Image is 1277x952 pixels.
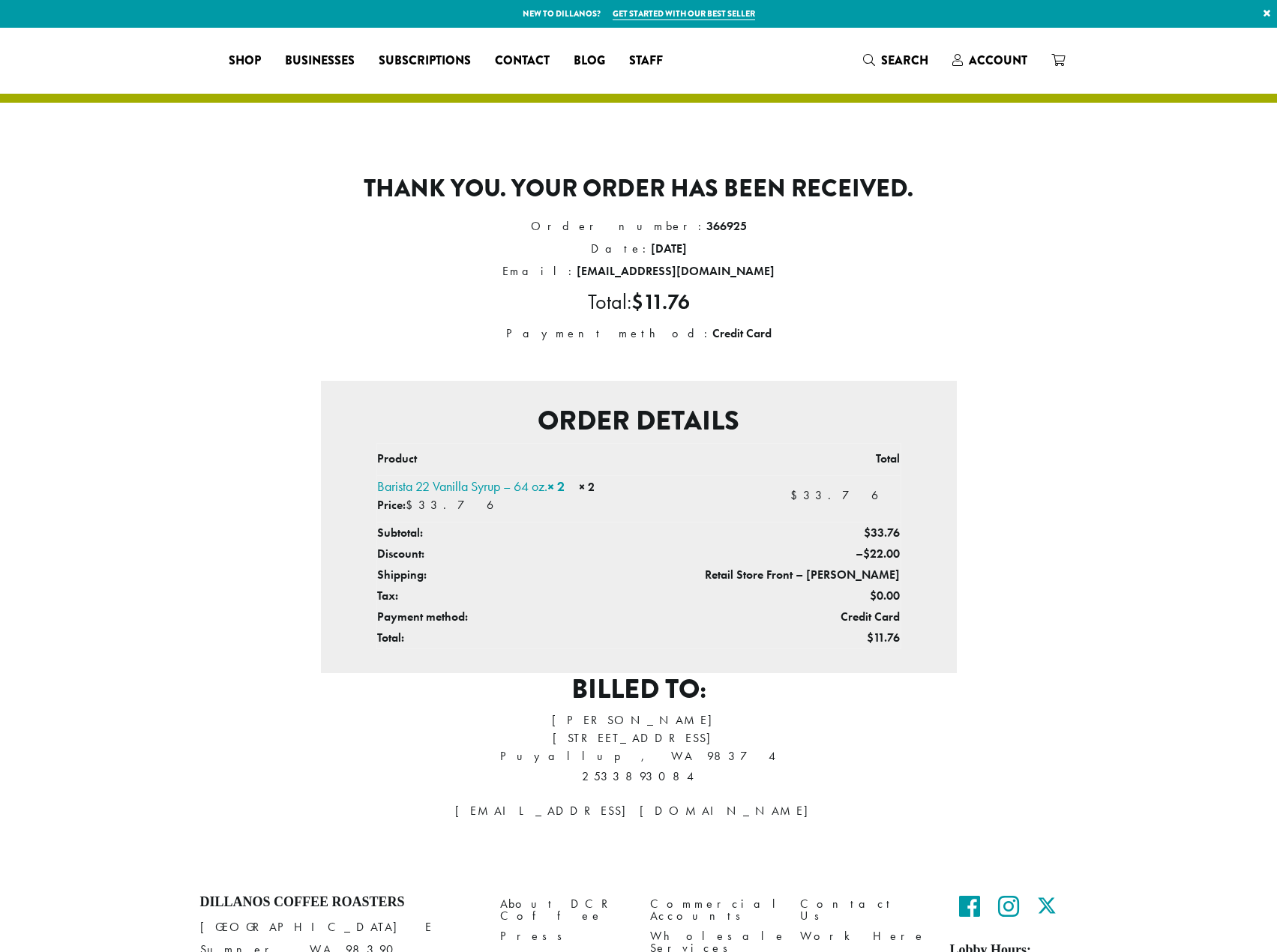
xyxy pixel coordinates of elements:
[321,673,957,705] h2: Billed to:
[706,218,747,234] strong: 366925
[653,564,901,585] td: Retail Store Front – [PERSON_NAME]
[500,927,628,947] a: Press
[285,52,355,70] span: Businesses
[969,52,1027,69] span: Account
[379,52,471,70] span: Subscriptions
[321,765,957,788] p: 2533893084
[321,215,957,238] li: Order number:
[577,263,775,279] strong: [EMAIL_ADDRESS][DOMAIN_NAME]
[790,487,803,503] span: $
[870,588,877,603] span: $
[864,525,900,540] span: 33.76
[863,546,900,561] span: 22.00
[377,497,406,513] strong: Price:
[800,894,928,927] a: Contact Us
[321,800,957,822] p: [EMAIL_ADDRESS][DOMAIN_NAME]
[406,497,515,513] span: 33.76
[229,52,261,70] span: Shop
[376,444,653,476] th: Product
[376,522,653,544] th: Subtotal:
[321,283,957,322] li: Total:
[406,497,418,513] span: $
[653,444,901,476] th: Total
[800,927,928,947] a: Work Here
[321,322,957,345] li: Payment method:
[376,564,653,585] th: Shipping:
[200,894,478,911] h4: Dillanos Coffee Roasters
[650,894,778,927] a: Commercial Accounts
[547,477,565,495] strong: × 2
[653,606,901,627] td: Credit Card
[631,289,690,315] bdi: 11.76
[377,477,565,495] a: Barista 22 Vanilla Syrup – 64 oz.× 2
[651,241,687,256] strong: [DATE]
[579,479,595,495] strong: × 2
[629,52,663,70] span: Staff
[321,175,957,203] p: Thank you. Your order has been received.
[613,7,755,20] a: Get started with our best seller
[851,48,940,73] a: Search
[653,543,901,564] td: –
[321,238,957,260] li: Date:
[712,325,772,341] strong: Credit Card
[333,405,945,437] h2: Order details
[790,487,900,503] bdi: 33.76
[881,52,928,69] span: Search
[574,52,605,70] span: Blog
[631,289,643,315] span: $
[867,630,874,645] span: $
[217,49,273,73] a: Shop
[617,49,675,73] a: Staff
[376,585,653,606] th: Tax:
[863,546,870,561] span: $
[376,627,653,649] th: Total:
[376,543,653,564] th: Discount:
[500,894,628,927] a: About DCR Coffee
[870,588,900,603] span: 0.00
[495,52,550,70] span: Contact
[867,630,900,645] span: 11.76
[321,260,957,283] li: Email:
[864,525,871,540] span: $
[376,606,653,627] th: Payment method:
[321,711,957,822] address: [PERSON_NAME] [STREET_ADDRESS] Puyallup, WA 98374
